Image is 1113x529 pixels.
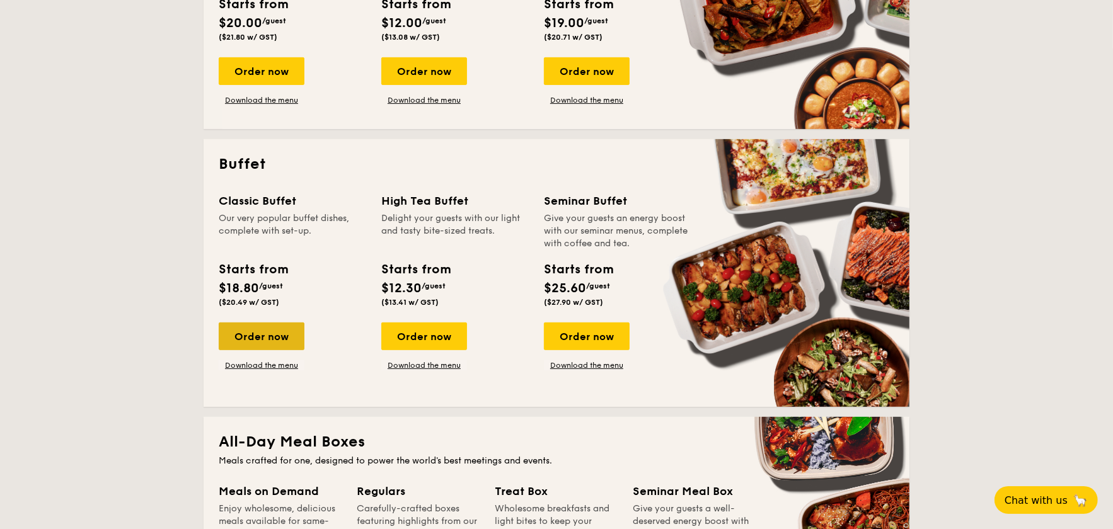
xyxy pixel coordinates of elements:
[219,260,287,279] div: Starts from
[219,95,304,105] a: Download the menu
[219,154,894,174] h2: Buffet
[544,16,584,31] span: $19.00
[544,192,691,210] div: Seminar Buffet
[586,282,610,290] span: /guest
[219,482,342,500] div: Meals on Demand
[381,322,467,350] div: Order now
[381,33,440,42] span: ($13.08 w/ GST)
[495,482,618,500] div: Treat Box
[219,212,366,250] div: Our very popular buffet dishes, complete with set-up.
[219,298,279,307] span: ($20.49 w/ GST)
[219,57,304,85] div: Order now
[381,260,450,279] div: Starts from
[357,482,480,500] div: Regulars
[422,16,446,25] span: /guest
[544,95,630,105] a: Download the menu
[381,212,529,250] div: Delight your guests with our light and tasty bite-sized treats.
[219,281,259,296] span: $18.80
[381,16,422,31] span: $12.00
[219,33,277,42] span: ($21.80 w/ GST)
[544,322,630,350] div: Order now
[544,360,630,370] a: Download the menu
[584,16,608,25] span: /guest
[995,486,1098,514] button: Chat with us🦙
[381,95,467,105] a: Download the menu
[544,281,586,296] span: $25.60
[544,57,630,85] div: Order now
[381,57,467,85] div: Order now
[544,212,691,250] div: Give your guests an energy boost with our seminar menus, complete with coffee and tea.
[219,455,894,467] div: Meals crafted for one, designed to power the world's best meetings and events.
[219,322,304,350] div: Order now
[381,298,439,307] span: ($13.41 w/ GST)
[544,33,603,42] span: ($20.71 w/ GST)
[259,282,283,290] span: /guest
[1005,494,1068,506] span: Chat with us
[381,192,529,210] div: High Tea Buffet
[633,482,756,500] div: Seminar Meal Box
[381,360,467,370] a: Download the menu
[544,298,603,307] span: ($27.90 w/ GST)
[381,281,422,296] span: $12.30
[262,16,286,25] span: /guest
[219,192,366,210] div: Classic Buffet
[544,260,613,279] div: Starts from
[219,360,304,370] a: Download the menu
[422,282,446,290] span: /guest
[219,16,262,31] span: $20.00
[219,432,894,452] h2: All-Day Meal Boxes
[1073,493,1088,508] span: 🦙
